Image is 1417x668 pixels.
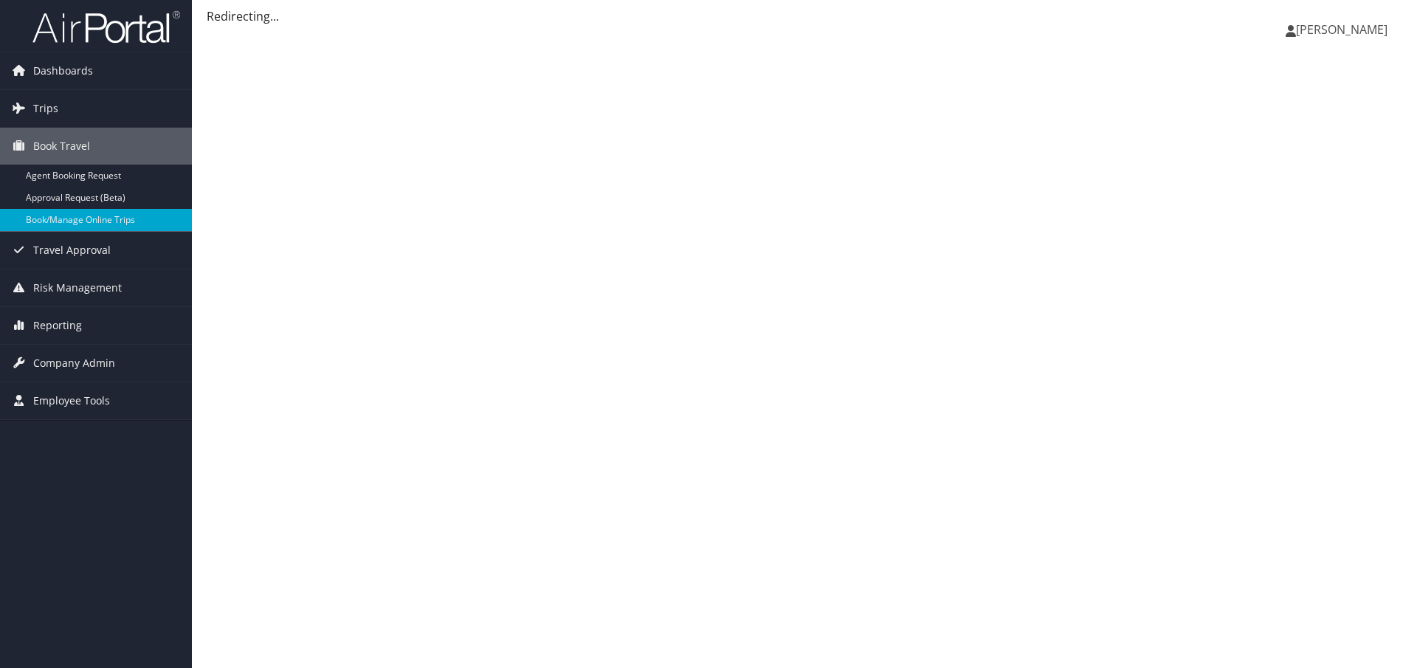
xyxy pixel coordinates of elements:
[1296,21,1387,38] span: [PERSON_NAME]
[33,128,90,165] span: Book Travel
[33,232,111,269] span: Travel Approval
[33,269,122,306] span: Risk Management
[1286,7,1402,52] a: [PERSON_NAME]
[33,52,93,89] span: Dashboards
[33,307,82,344] span: Reporting
[32,10,180,44] img: airportal-logo.png
[33,382,110,419] span: Employee Tools
[33,90,58,127] span: Trips
[207,7,1402,25] div: Redirecting...
[33,345,115,382] span: Company Admin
